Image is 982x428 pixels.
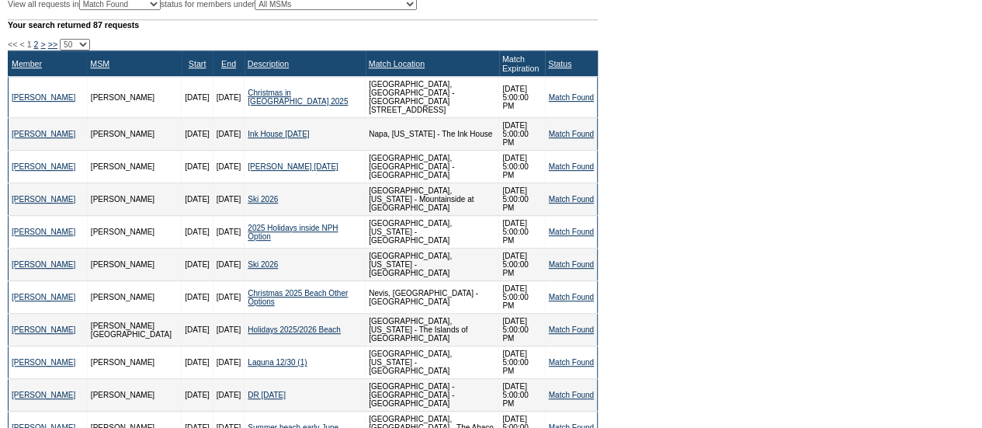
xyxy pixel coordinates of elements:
a: Status [548,59,571,68]
a: Match Found [549,195,594,204]
span: < [19,40,24,49]
div: Your search returned 87 requests [8,19,598,30]
td: [DATE] 5:00:00 PM [499,249,545,281]
td: [DATE] [213,281,244,314]
a: Match Found [549,358,594,367]
td: [DATE] [182,249,213,281]
td: [GEOGRAPHIC_DATA], [US_STATE] - [GEOGRAPHIC_DATA] [366,216,499,249]
td: [PERSON_NAME] [87,379,181,412]
a: [PERSON_NAME] [12,293,75,301]
td: [PERSON_NAME] [87,249,181,281]
td: Nevis, [GEOGRAPHIC_DATA] - [GEOGRAPHIC_DATA] [366,281,499,314]
td: [DATE] [213,183,244,216]
a: Start [189,59,206,68]
td: [DATE] 5:00:00 PM [499,151,545,183]
a: Match Found [549,260,594,269]
a: Christmas 2025 Beach Other Options [248,289,348,306]
td: [DATE] 5:00:00 PM [499,183,545,216]
td: [DATE] [213,216,244,249]
a: Description [248,59,289,68]
td: [DATE] 5:00:00 PM [499,77,545,118]
a: Ski 2026 [248,195,278,204]
a: Laguna 12/30 (1) [248,358,307,367]
td: [GEOGRAPHIC_DATA], [US_STATE] - [GEOGRAPHIC_DATA] [366,346,499,379]
a: MSM [90,59,109,68]
a: > [40,40,45,49]
td: [DATE] 5:00:00 PM [499,281,545,314]
a: Match Found [549,391,594,399]
td: [DATE] [213,118,244,151]
td: [DATE] [182,281,213,314]
td: [DATE] [182,379,213,412]
td: [DATE] [213,346,244,379]
td: [PERSON_NAME] [87,216,181,249]
a: >> [48,40,57,49]
td: [GEOGRAPHIC_DATA] - [GEOGRAPHIC_DATA] - [GEOGRAPHIC_DATA] [366,379,499,412]
td: [DATE] [182,151,213,183]
td: [DATE] [182,77,213,118]
td: [PERSON_NAME] [87,118,181,151]
td: [GEOGRAPHIC_DATA], [US_STATE] - Mountainside at [GEOGRAPHIC_DATA] [366,183,499,216]
a: Match Found [549,325,594,334]
td: [PERSON_NAME] [87,346,181,379]
td: [PERSON_NAME][GEOGRAPHIC_DATA] [87,314,181,346]
a: Match Found [549,93,594,102]
td: [PERSON_NAME] [87,183,181,216]
a: [PERSON_NAME] [12,162,75,171]
td: [PERSON_NAME] [87,77,181,118]
td: [DATE] 5:00:00 PM [499,314,545,346]
td: [DATE] 5:00:00 PM [499,379,545,412]
td: [DATE] [182,314,213,346]
td: [DATE] [213,151,244,183]
a: [PERSON_NAME] [12,195,75,204]
td: [DATE] 5:00:00 PM [499,216,545,249]
a: Match Found [549,228,594,236]
a: Christmas in [GEOGRAPHIC_DATA] 2025 [248,89,348,106]
a: [PERSON_NAME] [12,325,75,334]
a: End [221,59,236,68]
a: [PERSON_NAME] [12,93,75,102]
a: 2 [34,40,39,49]
td: [DATE] 5:00:00 PM [499,346,545,379]
td: [PERSON_NAME] [87,281,181,314]
td: [GEOGRAPHIC_DATA], [US_STATE] - [GEOGRAPHIC_DATA] [366,249,499,281]
td: [GEOGRAPHIC_DATA], [GEOGRAPHIC_DATA] - [GEOGRAPHIC_DATA] [366,151,499,183]
td: [DATE] [182,183,213,216]
a: [PERSON_NAME] [12,391,75,399]
td: [GEOGRAPHIC_DATA], [US_STATE] - The Islands of [GEOGRAPHIC_DATA] [366,314,499,346]
td: [DATE] [213,77,244,118]
a: Ski 2026 [248,260,278,269]
a: Match Expiration [502,54,539,73]
td: [DATE] [182,346,213,379]
span: << [8,40,17,49]
a: Member [12,59,42,68]
a: [PERSON_NAME] [12,130,75,138]
a: Match Found [549,162,594,171]
a: [PERSON_NAME] [DATE] [248,162,338,171]
td: [DATE] [213,249,244,281]
td: [DATE] 5:00:00 PM [499,118,545,151]
span: 1 [27,40,32,49]
td: Napa, [US_STATE] - The Ink House [366,118,499,151]
a: Ink House [DATE] [248,130,309,138]
a: Match Found [549,130,594,138]
td: [DATE] [182,118,213,151]
a: [PERSON_NAME] [12,228,75,236]
a: [PERSON_NAME] [12,358,75,367]
td: [DATE] [182,216,213,249]
a: [PERSON_NAME] [12,260,75,269]
td: [DATE] [213,314,244,346]
a: Match Location [369,59,425,68]
a: Holidays 2025/2026 Beach [248,325,341,334]
td: [GEOGRAPHIC_DATA], [GEOGRAPHIC_DATA] - [GEOGRAPHIC_DATA][STREET_ADDRESS] [366,77,499,118]
a: 2025 Holidays inside NPH Option [248,224,338,241]
a: DR [DATE] [248,391,286,399]
a: Match Found [549,293,594,301]
td: [PERSON_NAME] [87,151,181,183]
td: [DATE] [213,379,244,412]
